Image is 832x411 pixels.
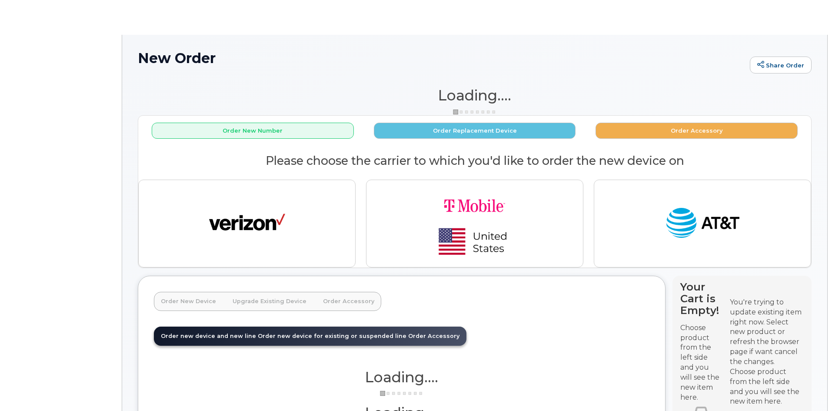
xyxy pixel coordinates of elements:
[152,123,354,139] button: Order New Number
[161,333,256,339] span: Order new device and new line
[750,57,812,74] a: Share Order
[453,109,496,115] img: ajax-loader-3a6953c30dc77f0bf724df975f13086db4f4c1262e45940f03d1251963f1bf2e.gif
[138,154,811,167] h2: Please choose the carrier to which you'd like to order the new device on
[680,281,722,316] h4: Your Cart is Empty!
[680,323,722,403] p: Choose product from the left side and you will see the new item here.
[258,333,406,339] span: Order new device for existing or suspended line
[665,204,741,243] img: at_t-fb3d24644a45acc70fc72cc47ce214d34099dfd970ee3ae2334e4251f9d920fd.png
[138,50,745,66] h1: New Order
[138,87,812,103] h1: Loading....
[408,333,459,339] span: Order Accessory
[380,390,423,397] img: ajax-loader-3a6953c30dc77f0bf724df975f13086db4f4c1262e45940f03d1251963f1bf2e.gif
[730,297,804,367] div: You're trying to update existing item right now. Select new product or refresh the browser page i...
[374,123,576,139] button: Order Replacement Device
[316,292,381,311] a: Order Accessory
[414,187,536,260] img: t-mobile-78392d334a420d5b7f0e63d4fa81f6287a21d394dc80d677554bb55bbab1186f.png
[154,369,649,385] h1: Loading....
[154,292,223,311] a: Order New Device
[209,204,285,243] img: verizon-ab2890fd1dd4a6c9cf5f392cd2db4626a3dae38ee8226e09bcb5c993c4c79f81.png
[730,367,804,407] div: Choose product from the left side and you will see the new item here.
[596,123,798,139] button: Order Accessory
[226,292,313,311] a: Upgrade Existing Device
